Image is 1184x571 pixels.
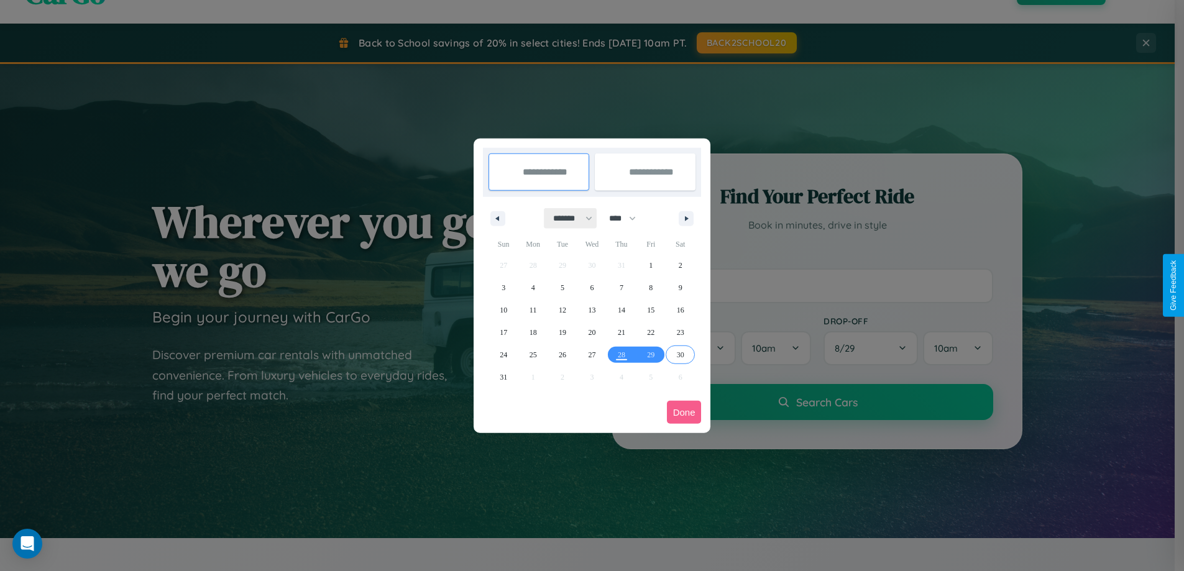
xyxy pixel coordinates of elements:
[489,276,518,299] button: 3
[636,254,666,276] button: 1
[636,234,666,254] span: Fri
[489,344,518,366] button: 24
[502,276,505,299] span: 3
[666,321,695,344] button: 23
[500,344,507,366] span: 24
[548,344,577,366] button: 26
[518,321,548,344] button: 18
[577,299,607,321] button: 13
[577,276,607,299] button: 6
[588,321,595,344] span: 20
[647,299,654,321] span: 15
[531,276,535,299] span: 4
[548,234,577,254] span: Tue
[588,299,595,321] span: 13
[649,276,653,299] span: 8
[559,299,566,321] span: 12
[548,321,577,344] button: 19
[618,344,625,366] span: 28
[667,401,702,424] button: Done
[518,344,548,366] button: 25
[607,321,636,344] button: 21
[500,299,507,321] span: 10
[1169,260,1178,311] div: Give Feedback
[518,299,548,321] button: 11
[500,366,507,388] span: 31
[666,299,695,321] button: 16
[561,276,564,299] span: 5
[559,344,566,366] span: 26
[679,276,682,299] span: 9
[647,321,654,344] span: 22
[607,234,636,254] span: Thu
[679,254,682,276] span: 2
[649,254,653,276] span: 1
[590,276,594,299] span: 6
[677,321,684,344] span: 23
[607,299,636,321] button: 14
[489,321,518,344] button: 17
[636,276,666,299] button: 8
[666,234,695,254] span: Sat
[577,234,607,254] span: Wed
[548,299,577,321] button: 12
[636,344,666,366] button: 29
[530,299,537,321] span: 11
[489,299,518,321] button: 10
[559,321,566,344] span: 19
[607,344,636,366] button: 28
[530,321,537,344] span: 18
[666,254,695,276] button: 2
[677,299,684,321] span: 16
[618,321,625,344] span: 21
[500,321,507,344] span: 17
[636,321,666,344] button: 22
[618,299,625,321] span: 14
[647,344,654,366] span: 29
[666,344,695,366] button: 30
[577,321,607,344] button: 20
[530,344,537,366] span: 25
[588,344,595,366] span: 27
[518,276,548,299] button: 4
[620,276,623,299] span: 7
[518,234,548,254] span: Mon
[577,344,607,366] button: 27
[636,299,666,321] button: 15
[489,366,518,388] button: 31
[489,234,518,254] span: Sun
[666,276,695,299] button: 9
[12,529,42,559] div: Open Intercom Messenger
[677,344,684,366] span: 30
[607,276,636,299] button: 7
[548,276,577,299] button: 5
